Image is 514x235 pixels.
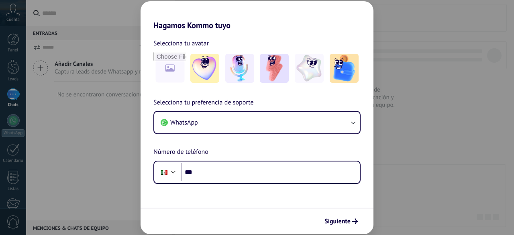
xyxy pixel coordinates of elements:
[153,98,254,108] span: Selecciona tu preferencia de soporte
[324,219,351,224] span: Siguiente
[141,1,373,30] h2: Hagamos Kommo tuyo
[190,54,219,83] img: -1.jpeg
[157,164,172,181] div: Mexico: + 52
[295,54,324,83] img: -4.jpeg
[170,119,198,127] span: WhatsApp
[153,38,209,49] span: Selecciona tu avatar
[225,54,254,83] img: -2.jpeg
[330,54,359,83] img: -5.jpeg
[321,215,361,228] button: Siguiente
[153,147,208,157] span: Número de teléfono
[154,112,360,133] button: WhatsApp
[260,54,289,83] img: -3.jpeg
